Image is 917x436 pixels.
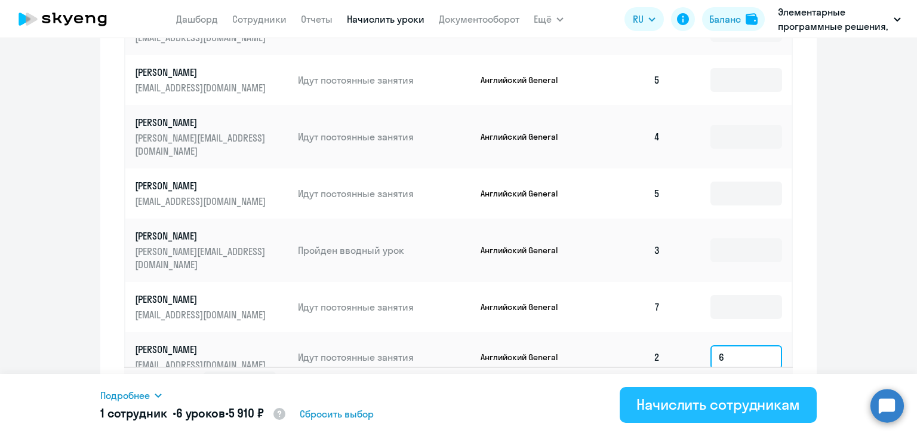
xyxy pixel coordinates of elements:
a: Сотрудники [232,13,287,25]
span: Сбросить выбор [300,407,374,421]
a: Документооборот [439,13,519,25]
td: 5 [586,168,670,219]
p: Английский General [481,245,570,256]
span: Подробнее [100,388,150,403]
a: [PERSON_NAME][EMAIL_ADDRESS][DOMAIN_NAME] [135,66,288,94]
p: Английский General [481,75,570,85]
button: Балансbalance [702,7,765,31]
a: [PERSON_NAME][EMAIL_ADDRESS][DOMAIN_NAME] [135,293,288,321]
a: Начислить уроки [347,13,424,25]
a: [PERSON_NAME][EMAIL_ADDRESS][DOMAIN_NAME] [135,343,288,371]
p: Английский General [481,302,570,312]
p: [PERSON_NAME] [135,116,269,129]
p: Идут постоянные занятия [298,351,471,364]
td: 7 [586,282,670,332]
td: 3 [586,219,670,282]
p: [PERSON_NAME] [135,293,269,306]
div: Начислить сотрудникам [636,395,800,414]
p: Английский General [481,131,570,142]
a: Дашборд [176,13,218,25]
p: [PERSON_NAME] [135,343,269,356]
button: Ещё [534,7,564,31]
button: Начислить сотрудникам [620,387,817,423]
span: 6 уроков [176,406,225,420]
a: [PERSON_NAME][PERSON_NAME][EMAIL_ADDRESS][DOMAIN_NAME] [135,229,288,271]
h5: 1 сотрудник • • [100,405,287,423]
p: Элементарные программные решения, ЭЛЕМЕНТАРНЫЕ ПРОГРАММНЫЕ РЕШЕНИЯ, ООО [778,5,889,33]
span: Ещё [534,12,552,26]
p: [EMAIL_ADDRESS][DOMAIN_NAME] [135,308,269,321]
p: [PERSON_NAME] [135,229,269,242]
p: Идут постоянные занятия [298,130,471,143]
p: [EMAIL_ADDRESS][DOMAIN_NAME] [135,81,269,94]
p: [PERSON_NAME][EMAIL_ADDRESS][DOMAIN_NAME] [135,245,269,271]
span: 5 910 ₽ [229,406,264,420]
button: RU [624,7,664,31]
img: balance [746,13,758,25]
p: [PERSON_NAME][EMAIL_ADDRESS][DOMAIN_NAME] [135,131,269,158]
a: Отчеты [301,13,333,25]
p: [EMAIL_ADDRESS][DOMAIN_NAME] [135,358,269,371]
button: Элементарные программные решения, ЭЛЕМЕНТАРНЫЕ ПРОГРАММНЫЕ РЕШЕНИЯ, ООО [772,5,907,33]
td: 4 [586,105,670,168]
p: [PERSON_NAME] [135,66,269,79]
span: RU [633,12,644,26]
a: [PERSON_NAME][PERSON_NAME][EMAIL_ADDRESS][DOMAIN_NAME] [135,116,288,158]
p: [PERSON_NAME] [135,179,269,192]
p: [EMAIL_ADDRESS][DOMAIN_NAME] [135,195,269,208]
a: [PERSON_NAME][EMAIL_ADDRESS][DOMAIN_NAME] [135,179,288,208]
p: Английский General [481,352,570,363]
div: Баланс [709,12,741,26]
p: Английский General [481,188,570,199]
p: Идут постоянные занятия [298,73,471,87]
p: Идут постоянные занятия [298,300,471,314]
p: Пройден вводный урок [298,244,471,257]
p: Идут постоянные занятия [298,187,471,200]
td: 2 [586,332,670,382]
td: 5 [586,55,670,105]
